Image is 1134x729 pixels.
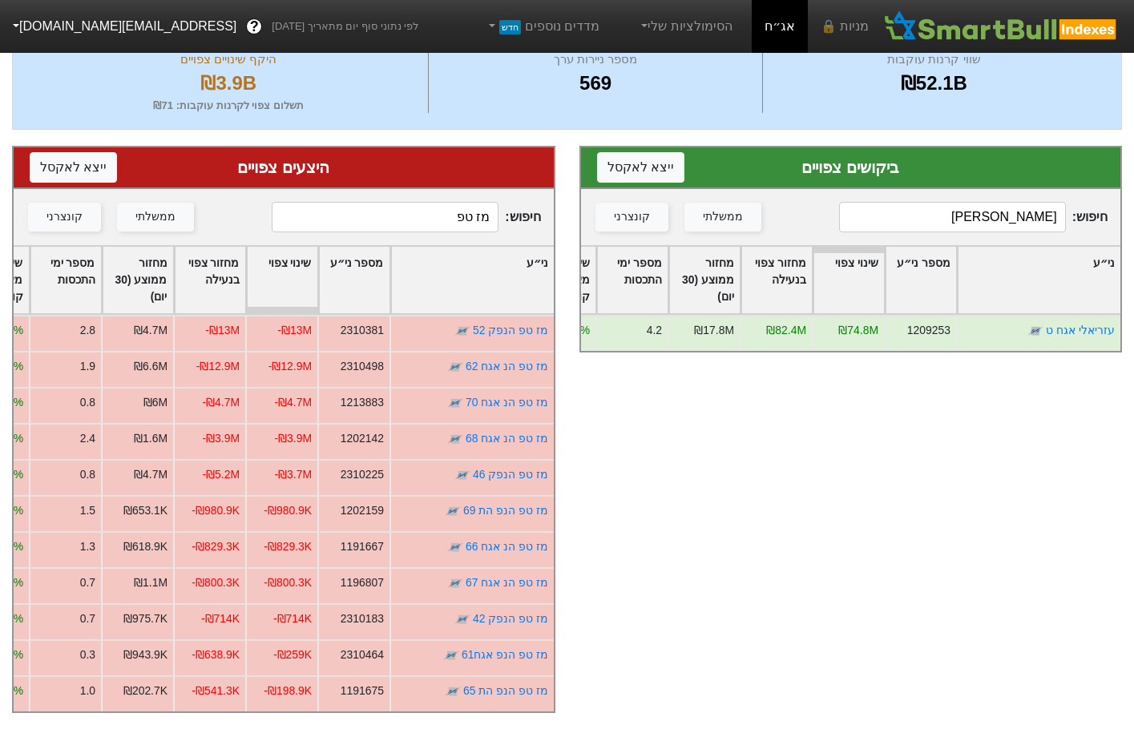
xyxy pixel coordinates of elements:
[143,394,167,411] div: ₪6M
[272,18,418,34] span: לפי נתוני סוף יום מתאריך [DATE]
[30,155,538,179] div: היצעים צפויים
[202,430,240,447] div: -₪3.9M
[446,539,462,555] img: tase link
[205,322,240,339] div: -₪13M
[79,538,95,555] div: 1.3
[79,466,95,483] div: 0.8
[391,247,554,313] div: Toggle SortBy
[597,152,684,183] button: ייצא לאקסל
[123,683,167,699] div: ₪202.7K
[340,466,383,483] div: 2310225
[472,324,547,336] a: מז טפ הנפק 52
[340,538,383,555] div: 1191667
[135,208,176,226] div: ממשלתי
[264,683,312,699] div: -₪198.9K
[466,432,548,445] a: מז טפ הנ אגח 68
[264,574,312,591] div: -₪800.3K
[767,69,1101,98] div: ₪52.1B
[446,359,462,375] img: tase link
[454,323,470,339] img: tase link
[264,502,312,519] div: -₪980.9K
[886,247,956,313] div: Toggle SortBy
[882,10,1121,42] img: SmartBull
[196,358,239,375] div: -₪12.9M
[340,646,383,663] div: 2310464
[134,358,167,375] div: ₪6.6M
[433,69,757,98] div: 569
[478,10,606,42] a: מדדים נוספיםחדש
[597,247,668,313] div: Toggle SortBy
[597,155,1105,179] div: ביקושים צפויים
[272,646,311,663] div: -₪259K
[839,202,1108,232] span: חיפוש :
[202,394,240,411] div: -₪4.7M
[907,322,950,339] div: 1209253
[632,10,739,42] a: הסימולציות שלי
[79,430,95,447] div: 2.4
[272,202,498,232] input: 473 רשומות...
[466,540,548,553] a: מז טפ הנ אגח 66
[250,16,259,38] span: ?
[446,431,462,447] img: tase link
[123,502,167,519] div: ₪653.1K
[192,646,240,663] div: -₪638.9K
[340,322,383,339] div: 2310381
[134,466,167,483] div: ₪4.7M
[30,152,117,183] button: ייצא לאקסל
[838,322,878,339] div: ₪74.8M
[247,247,317,313] div: Toggle SortBy
[268,358,311,375] div: -₪12.9M
[33,50,424,69] div: היקף שינויים צפויים
[134,430,167,447] div: ₪1.6M
[340,358,383,375] div: 2310498
[442,647,458,663] img: tase link
[274,466,312,483] div: -₪3.7M
[264,538,312,555] div: -₪829.3K
[444,503,460,519] img: tase link
[595,203,668,232] button: קונצרני
[741,247,812,313] div: Toggle SortBy
[340,430,383,447] div: 1202142
[192,683,240,699] div: -₪541.3K
[446,575,462,591] img: tase link
[46,208,83,226] div: קונצרני
[202,466,240,483] div: -₪5.2M
[767,50,1101,69] div: שווי קרנות עוקבות
[134,574,167,591] div: ₪1.1M
[614,208,650,226] div: קונצרני
[461,648,547,661] a: מז טפ הנפ אגח61
[79,646,95,663] div: 0.3
[79,574,95,591] div: 0.7
[192,502,240,519] div: -₪980.9K
[123,646,167,663] div: ₪943.9K
[79,502,95,519] div: 1.5
[1046,324,1115,336] a: עזריאלי אגח ט
[466,360,548,373] a: מז טפ הנ אגח 62
[647,322,662,339] div: 4.2
[33,98,424,114] div: תשלום צפוי לקרנות עוקבות : ₪71
[272,202,540,232] span: חיפוש :
[766,322,806,339] div: ₪82.4M
[472,612,547,625] a: מז טפ הנפק 42
[340,610,383,627] div: 2310183
[123,538,167,555] div: ₪618.9K
[28,203,101,232] button: קונצרני
[274,430,312,447] div: -₪3.9M
[117,203,194,232] button: ממשלתי
[272,610,311,627] div: -₪714K
[446,395,462,411] img: tase link
[340,394,383,411] div: 1213883
[684,203,761,232] button: ממשלתי
[1027,323,1043,339] img: tase link
[30,247,101,313] div: Toggle SortBy
[33,69,424,98] div: ₪3.9B
[277,322,312,339] div: -₪13M
[134,322,167,339] div: ₪4.7M
[703,208,743,226] div: ממשלתי
[454,611,470,627] img: tase link
[103,247,173,313] div: Toggle SortBy
[463,504,548,517] a: מז טפ הנפ הת 69
[340,574,383,591] div: 1196807
[340,502,383,519] div: 1202159
[192,538,240,555] div: -₪829.3K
